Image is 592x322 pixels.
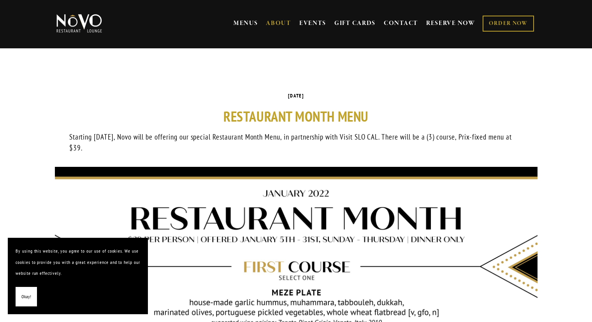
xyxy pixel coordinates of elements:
img: Novo Restaurant &amp; Lounge [55,14,104,33]
time: [DATE] [288,90,304,102]
section: Cookie banner [8,238,148,314]
a: EVENTS [299,19,326,27]
p: Starting [DATE], Novo will be offering our special Restaurant Month Menu, in partnership with Vis... [69,131,523,154]
p: By using this website, you agree to our use of cookies. We use cookies to provide you with a grea... [16,246,140,279]
a: ABOUT [266,19,291,27]
a: CONTACT [384,16,418,31]
a: ORDER NOW [483,16,534,32]
a: GIFT CARDS [334,16,376,31]
a: MENUS [234,19,258,27]
span: Okay! [21,291,31,303]
h1: Restaurant Month Menu [55,110,538,124]
a: RESERVE NOW [426,16,475,31]
button: Okay! [16,287,37,307]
